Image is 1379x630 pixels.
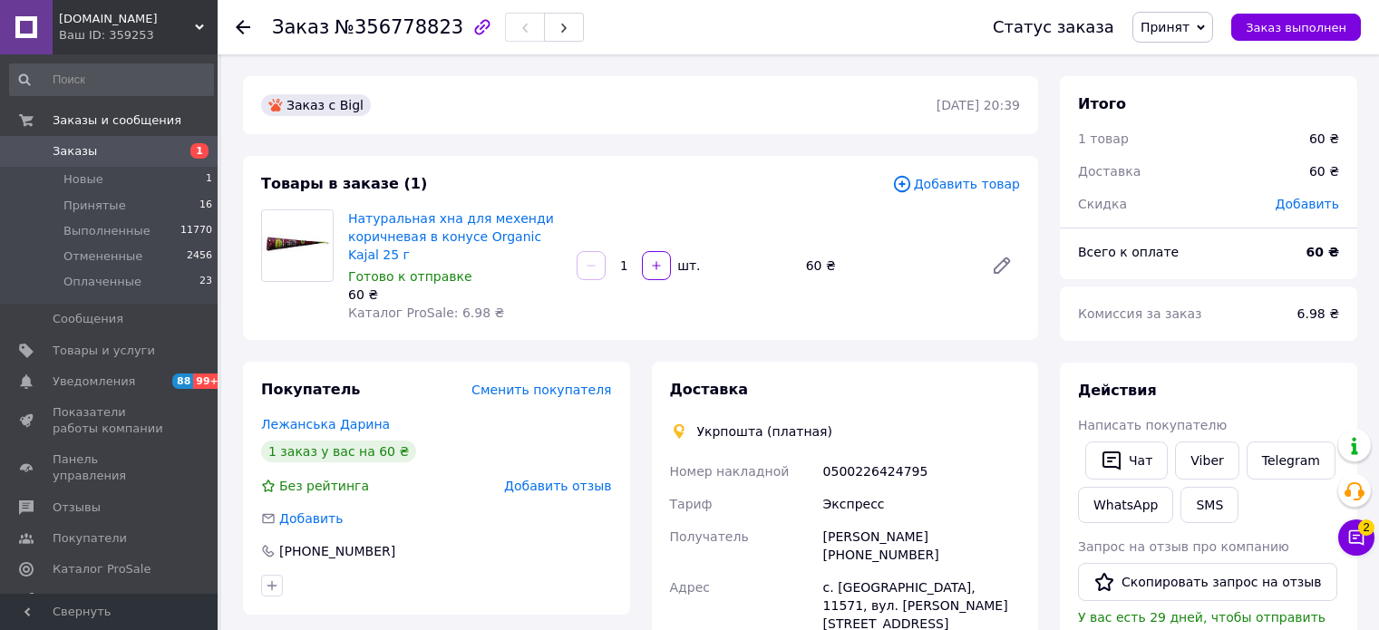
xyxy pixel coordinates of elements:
a: Telegram [1247,441,1335,480]
span: Принят [1141,20,1190,34]
span: Товары и услуги [53,343,155,359]
span: 23 [199,274,212,290]
span: Действия [1078,382,1157,399]
button: Чат с покупателем2 [1338,519,1374,556]
span: Покупатель [261,381,360,398]
span: Каталог ProSale [53,561,151,577]
span: Товары в заказе (1) [261,175,427,192]
span: Отмененные [63,248,142,265]
span: Добавить [1276,197,1339,211]
button: SMS [1180,487,1238,523]
span: 88 [172,373,193,389]
a: Натуральная хна для мехенди коричневая в конусе Organic Kajal 25 г [348,211,554,262]
span: Заказ [272,16,329,38]
span: Добавить [279,511,343,526]
span: Всего к оплате [1078,245,1179,259]
span: №356778823 [335,16,463,38]
span: 2456 [187,248,212,265]
span: Тариф [670,497,713,511]
span: Оплаченные [63,274,141,290]
span: Принятые [63,198,126,214]
span: Заказы [53,143,97,160]
span: Доставка [670,381,749,398]
div: [PHONE_NUMBER] [277,542,397,560]
div: 60 ₴ [1298,151,1350,191]
span: Доставка [1078,164,1141,179]
span: Номер накладной [670,464,790,479]
span: Скидка [1078,197,1127,211]
div: Укрпошта (платная) [693,422,838,441]
b: 60 ₴ [1306,245,1339,259]
span: 99+ [193,373,223,389]
span: Выполненные [63,223,151,239]
span: 16 [199,198,212,214]
span: Показатели работы компании [53,404,168,437]
button: Чат [1085,441,1168,480]
div: 0500226424795 [820,455,1024,488]
div: Заказ с Bigl [261,94,371,116]
span: 1 товар [1078,131,1129,146]
span: Отзывы [53,499,101,516]
a: Viber [1175,441,1238,480]
a: Лежанська Дарина [261,417,390,431]
div: Ваш ID: 359253 [59,27,218,44]
span: Написать покупателю [1078,418,1227,432]
div: 60 ₴ [799,253,976,278]
span: 1 [206,171,212,188]
span: Комиссия за заказ [1078,306,1202,321]
span: 1 [190,143,209,159]
a: WhatsApp [1078,487,1173,523]
span: Сменить покупателя [471,383,611,397]
span: Итого [1078,95,1126,112]
a: Редактировать [984,247,1020,284]
span: crem.com.ua [59,11,195,27]
span: Аналитика [53,592,120,608]
span: Заказ выполнен [1246,21,1346,34]
span: Новые [63,171,103,188]
span: Уведомления [53,373,135,390]
div: 1 заказ у вас на 60 ₴ [261,441,416,462]
input: Поиск [9,63,214,96]
div: шт. [673,257,702,275]
button: Скопировать запрос на отзыв [1078,563,1337,601]
span: Готово к отправке [348,269,472,284]
span: Сообщения [53,311,123,327]
span: Адрес [670,580,710,595]
div: [PERSON_NAME] [PHONE_NUMBER] [820,520,1024,571]
div: Статус заказа [993,18,1114,36]
time: [DATE] 20:39 [937,98,1020,112]
span: 2 [1358,519,1374,536]
div: Экспресс [820,488,1024,520]
button: Заказ выполнен [1231,14,1361,41]
span: 11770 [180,223,212,239]
span: Добавить отзыв [504,479,611,493]
span: 6.98 ₴ [1297,306,1339,321]
span: Без рейтинга [279,479,369,493]
div: 60 ₴ [1309,130,1339,148]
span: Получатель [670,529,749,544]
div: 60 ₴ [348,286,562,304]
span: Панель управления [53,451,168,484]
span: Каталог ProSale: 6.98 ₴ [348,305,504,320]
div: Вернуться назад [236,18,250,36]
span: Покупатели [53,530,127,547]
span: Добавить товар [892,174,1020,194]
img: Натуральная хна для мехенди коричневая в конусе Organic Kajal 25 г [262,223,333,268]
span: Запрос на отзыв про компанию [1078,539,1289,554]
span: Заказы и сообщения [53,112,181,129]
